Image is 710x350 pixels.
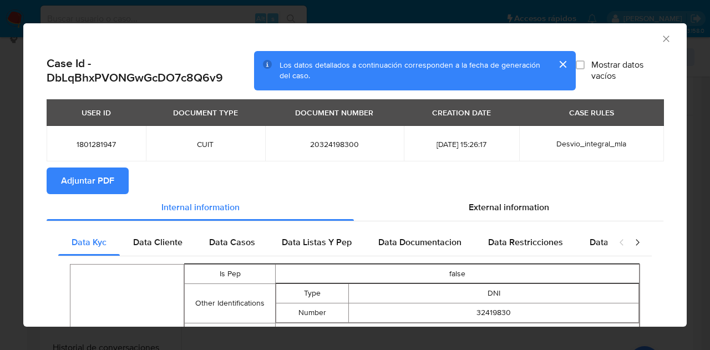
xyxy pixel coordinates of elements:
div: closure-recommendation-modal [23,23,687,327]
td: DNI [349,283,639,303]
td: Is Pep [185,264,276,283]
div: USER ID [75,103,118,122]
span: Data Cliente [133,236,182,248]
span: Data Kyc [72,236,106,248]
span: Data Publicaciones [590,236,666,248]
span: Los datos detallados a continuación corresponden a la fecha de generación del caso. [280,59,540,82]
span: Data Restricciones [488,236,563,248]
div: DOCUMENT NUMBER [288,103,380,122]
div: DOCUMENT TYPE [166,103,245,122]
input: Mostrar datos vacíos [576,60,585,69]
td: Nationality [185,323,276,342]
button: Adjuntar PDF [47,168,129,194]
span: Adjuntar PDF [61,169,114,193]
div: CASE RULES [562,103,621,122]
span: Internal information [161,201,240,214]
button: cerrar [549,51,576,78]
td: 32419830 [349,303,639,322]
span: Data Documentacion [378,236,461,248]
span: CUIT [159,139,252,149]
h2: Case Id - DbLqBhxPVONGwGcDO7c8Q6v9 [47,56,254,85]
td: AR [276,323,640,342]
span: 1801281947 [60,139,133,149]
span: [DATE] 15:26:17 [417,139,505,149]
span: External information [469,201,549,214]
button: Cerrar ventana [661,33,671,43]
td: Number [276,303,349,322]
td: Other Identifications [185,283,276,323]
div: CREATION DATE [425,103,498,122]
span: Data Casos [209,236,255,248]
div: Detailed internal info [58,229,607,256]
span: 20324198300 [278,139,391,149]
div: Detailed info [47,194,663,221]
span: Desvio_integral_mla [556,138,626,149]
td: Type [276,283,349,303]
span: Mostrar datos vacíos [591,59,663,82]
span: Data Listas Y Pep [282,236,352,248]
td: false [276,264,640,283]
